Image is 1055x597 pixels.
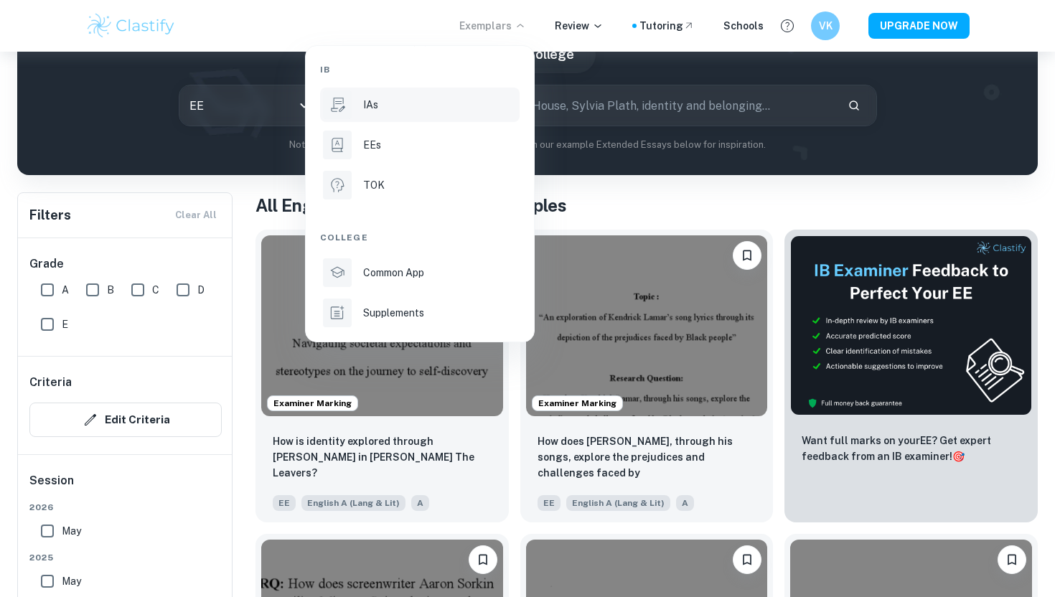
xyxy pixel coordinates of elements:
[363,137,381,153] p: EEs
[320,128,520,162] a: EEs
[320,231,368,244] span: College
[320,255,520,290] a: Common App
[320,168,520,202] a: TOK
[363,305,424,321] p: Supplements
[320,88,520,122] a: IAs
[363,177,385,193] p: TOK
[320,63,330,76] span: IB
[363,265,424,281] p: Common App
[363,97,378,113] p: IAs
[320,296,520,330] a: Supplements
